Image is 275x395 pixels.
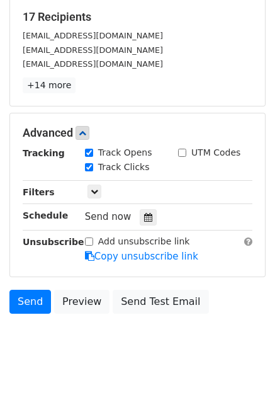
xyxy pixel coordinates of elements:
a: Preview [54,290,109,314]
a: +14 more [23,77,76,93]
label: Track Opens [98,146,152,159]
a: Send [9,290,51,314]
strong: Schedule [23,210,68,220]
iframe: Chat Widget [212,335,275,395]
label: UTM Codes [191,146,240,159]
label: Add unsubscribe link [98,235,190,248]
h5: Advanced [23,126,252,140]
a: Send Test Email [113,290,208,314]
strong: Tracking [23,148,65,158]
h5: 17 Recipients [23,10,252,24]
small: [EMAIL_ADDRESS][DOMAIN_NAME] [23,59,163,69]
label: Track Clicks [98,161,150,174]
small: [EMAIL_ADDRESS][DOMAIN_NAME] [23,45,163,55]
a: Copy unsubscribe link [85,251,198,262]
strong: Unsubscribe [23,237,84,247]
strong: Filters [23,187,55,197]
span: Send now [85,211,132,222]
small: [EMAIL_ADDRESS][DOMAIN_NAME] [23,31,163,40]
